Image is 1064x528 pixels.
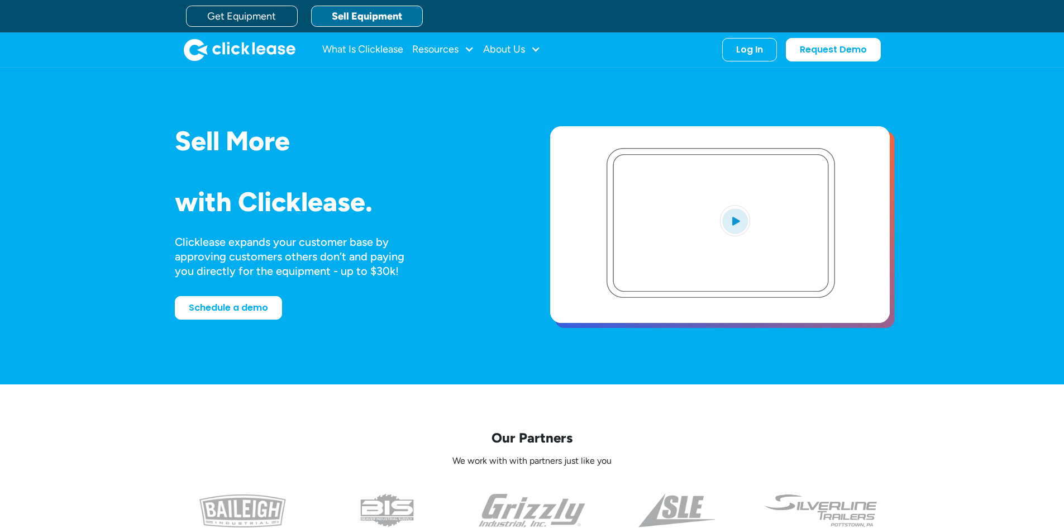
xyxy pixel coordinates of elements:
[322,39,403,61] a: What Is Clicklease
[184,39,295,61] a: home
[199,494,286,527] img: baileigh logo
[764,494,879,527] img: undefined
[175,455,890,467] p: We work with with partners just like you
[175,235,425,278] div: Clicklease expands your customer base by approving customers others don’t and paying you directly...
[483,39,541,61] div: About Us
[184,39,295,61] img: Clicklease logo
[412,39,474,61] div: Resources
[720,205,750,236] img: Blue play button logo on a light blue circular background
[186,6,298,27] a: Get Equipment
[638,494,715,527] img: a black and white photo of the side of a triangle
[175,296,282,320] a: Schedule a demo
[786,38,881,61] a: Request Demo
[550,126,890,323] a: open lightbox
[175,429,890,446] p: Our Partners
[311,6,423,27] a: Sell Equipment
[736,44,763,55] div: Log In
[175,126,514,156] h1: Sell More
[360,494,414,527] img: the logo for beaver industrial supply
[479,494,585,527] img: the grizzly industrial inc logo
[175,187,514,217] h1: with Clicklease.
